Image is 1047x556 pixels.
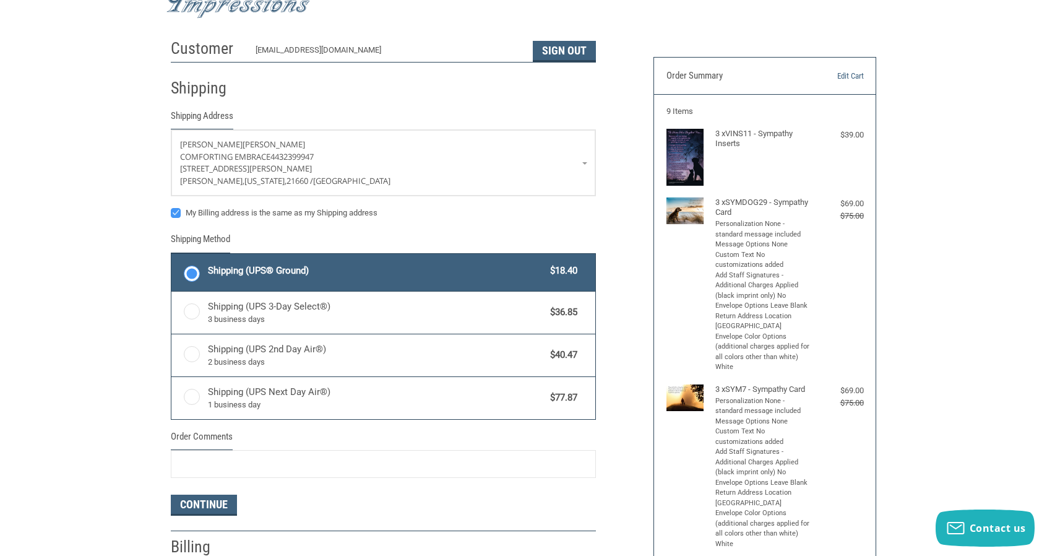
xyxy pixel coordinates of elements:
span: [US_STATE], [244,175,287,186]
h4: 3 x SYM7 - Sympathy Card [715,384,811,394]
div: $69.00 [814,198,864,210]
h4: 3 x SYMDOG29 - Sympathy Card [715,198,811,218]
span: COMFORTING EMBRACE [180,151,270,162]
li: Custom Text No customizations added [715,250,811,271]
span: 3 business days [208,313,545,326]
li: Personalization None - standard message included [715,219,811,240]
li: Message Options None [715,240,811,250]
div: $75.00 [814,210,864,222]
h4: 3 x VINS11 - Sympathy Inserts [715,129,811,149]
legend: Shipping Address [171,109,233,129]
span: [PERSON_NAME], [180,175,244,186]
h3: Order Summary [666,70,801,82]
span: $18.40 [544,264,577,278]
li: Custom Text No customizations added [715,427,811,447]
span: $40.47 [544,348,577,362]
span: Shipping (UPS 3-Day Select®) [208,300,545,326]
li: Envelope Color Options (additional charges applied for all colors other than white) White [715,508,811,549]
span: Shipping (UPS Next Day Air®) [208,385,545,411]
li: Message Options None [715,417,811,427]
li: Return Address Location [GEOGRAPHIC_DATA] [715,488,811,508]
a: Edit Cart [800,70,863,82]
span: $77.87 [544,391,577,405]
div: [EMAIL_ADDRESS][DOMAIN_NAME] [256,44,521,62]
div: $39.00 [814,129,864,141]
span: [STREET_ADDRESS][PERSON_NAME] [180,163,312,174]
legend: Shipping Method [171,232,230,253]
span: Shipping (UPS® Ground) [208,264,545,278]
li: Return Address Location [GEOGRAPHIC_DATA] [715,311,811,332]
span: [PERSON_NAME] [243,139,305,150]
span: [PERSON_NAME] [180,139,243,150]
legend: Order Comments [171,430,233,450]
div: $69.00 [814,384,864,397]
h2: Shipping [171,78,243,98]
li: Add Staff Signatures - Additional Charges Applied (black imprint only) No [715,447,811,478]
a: Enter or select a different address [171,130,595,196]
li: Add Staff Signatures - Additional Charges Applied (black imprint only) No [715,271,811,302]
span: Contact us [970,521,1026,535]
li: Personalization None - standard message included [715,396,811,417]
span: $36.85 [544,305,577,319]
span: [GEOGRAPHIC_DATA] [313,175,390,186]
h2: Customer [171,38,243,59]
span: 1 business day [208,399,545,411]
span: 21660 / [287,175,313,186]
div: $75.00 [814,397,864,409]
span: 4432399947 [270,151,314,162]
label: My Billing address is the same as my Shipping address [171,208,596,218]
li: Envelope Options Leave Blank [715,478,811,489]
h3: 9 Items [666,106,864,116]
li: Envelope Color Options (additional charges applied for all colors other than white) White [715,332,811,373]
span: 2 business days [208,356,545,368]
button: Contact us [936,510,1035,547]
button: Sign Out [533,41,596,62]
button: Continue [171,495,237,516]
li: Envelope Options Leave Blank [715,301,811,311]
span: Shipping (UPS 2nd Day Air®) [208,342,545,368]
